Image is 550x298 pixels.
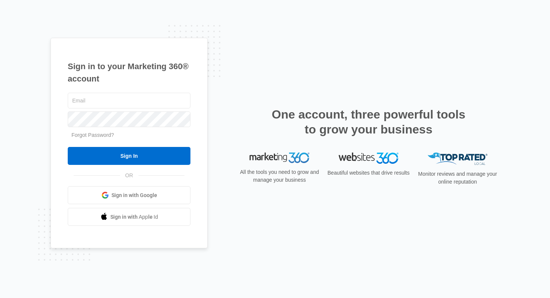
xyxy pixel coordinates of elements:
[110,213,158,221] span: Sign in with Apple Id
[68,186,190,204] a: Sign in with Google
[416,170,499,186] p: Monitor reviews and manage your online reputation
[250,153,309,163] img: Marketing 360
[68,147,190,165] input: Sign In
[111,191,157,199] span: Sign in with Google
[71,132,114,138] a: Forgot Password?
[68,208,190,226] a: Sign in with Apple Id
[339,153,398,163] img: Websites 360
[269,107,468,137] h2: One account, three powerful tools to grow your business
[327,169,410,177] p: Beautiful websites that drive results
[428,153,488,165] img: Top Rated Local
[68,93,190,108] input: Email
[120,172,138,179] span: OR
[238,168,321,184] p: All the tools you need to grow and manage your business
[68,60,190,85] h1: Sign in to your Marketing 360® account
